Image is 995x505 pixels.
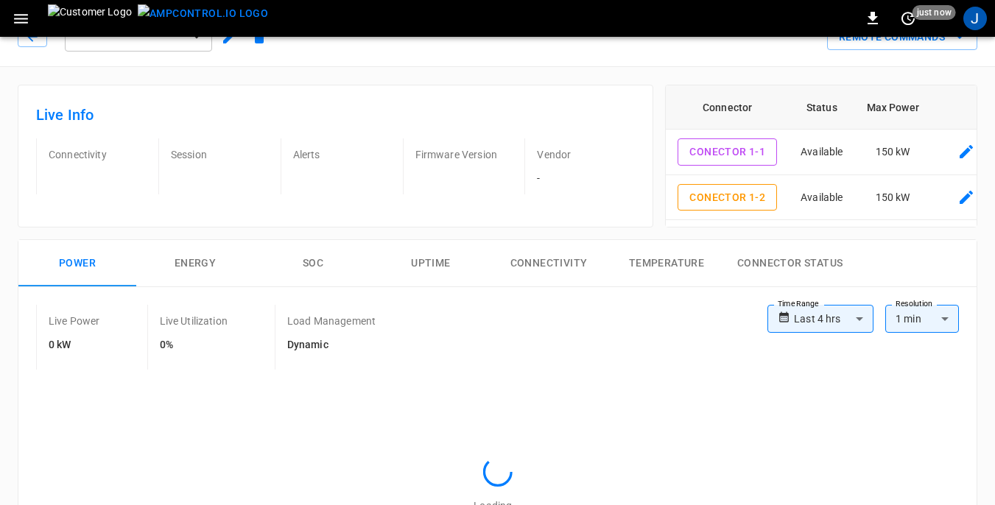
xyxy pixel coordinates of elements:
label: Time Range [778,298,819,310]
p: Live Power [49,314,100,328]
button: set refresh interval [896,7,920,30]
button: Connectivity [490,240,608,287]
p: Live Utilization [160,314,228,328]
td: Available [789,130,854,175]
img: ampcontrol.io logo [138,4,268,23]
p: - [537,171,635,186]
th: Max Power [855,85,931,130]
td: Finishing [789,220,854,266]
button: Power [18,240,136,287]
button: Conector 1-1 [678,138,777,166]
td: Available [789,175,854,221]
p: Vendor [537,147,635,162]
span: just now [913,5,956,20]
div: profile-icon [963,7,987,30]
p: Connectivity [49,147,147,162]
label: Resolution [896,298,932,310]
button: Uptime [372,240,490,287]
h6: Dynamic [287,337,376,353]
button: Temperature [608,240,725,287]
p: Load Management [287,314,376,328]
button: SOC [254,240,372,287]
h6: Live Info [36,103,635,127]
p: Session [171,147,269,162]
td: 150 kW [855,175,931,221]
button: Conector 1-2 [678,184,777,211]
button: Connector Status [725,240,854,287]
button: Energy [136,240,254,287]
p: Alerts [293,147,391,162]
img: Customer Logo [48,4,132,32]
h6: 0% [160,337,228,353]
th: Status [789,85,854,130]
button: Remote Commands [827,24,977,51]
div: 1 min [885,305,959,333]
h6: 0 kW [49,337,100,353]
td: 150 kW [855,130,931,175]
p: Firmware Version [415,147,513,162]
div: Last 4 hrs [794,305,873,333]
td: 150 kW [855,220,931,266]
div: remote commands options [827,24,977,51]
th: Connector [666,85,789,130]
